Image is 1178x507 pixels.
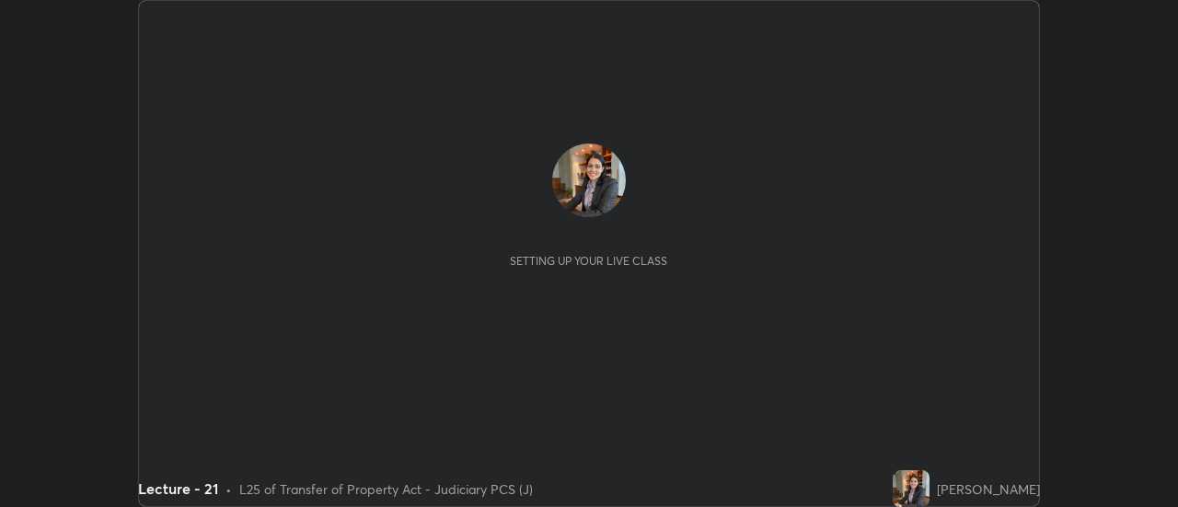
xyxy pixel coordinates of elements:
div: Setting up your live class [510,254,667,268]
img: f8d22af1ab184ebab6c0401e38a227d9.jpg [893,470,930,507]
div: Lecture - 21 [138,478,218,500]
div: [PERSON_NAME] [937,479,1040,499]
img: f8d22af1ab184ebab6c0401e38a227d9.jpg [552,144,626,217]
div: L25 of Transfer of Property Act - Judiciary PCS (J) [239,479,533,499]
div: • [225,479,232,499]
